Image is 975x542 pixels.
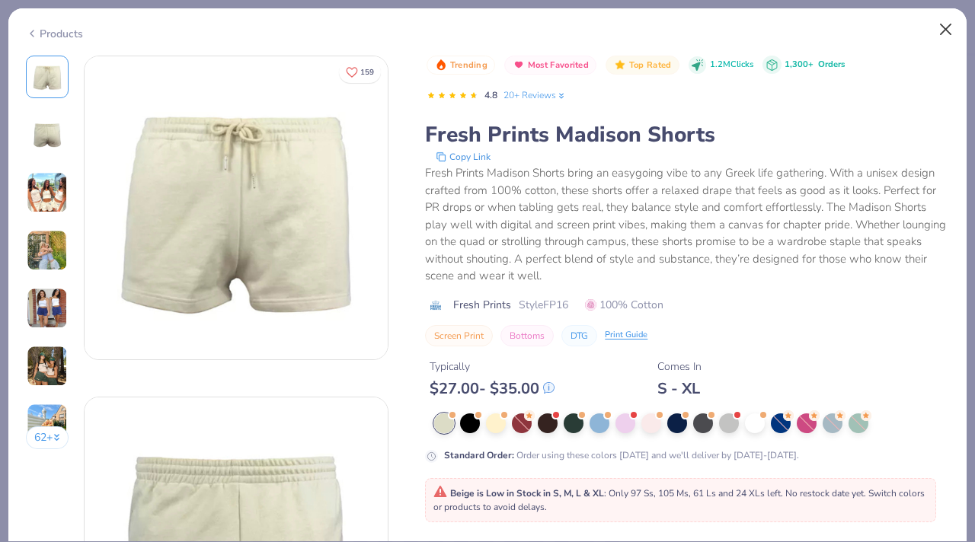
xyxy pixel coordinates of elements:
img: User generated content [27,403,68,445]
span: Top Rated [629,61,672,69]
button: DTG [561,325,597,346]
div: 4.8 Stars [427,84,478,108]
img: User generated content [27,346,68,387]
span: 4.8 [484,89,497,101]
img: User generated content [27,172,68,213]
img: Most Favorited sort [513,59,525,71]
img: Front [29,59,66,95]
img: Front [85,56,388,359]
div: Comes In [657,359,702,375]
div: Typically [430,359,555,375]
img: Trending sort [435,59,447,71]
img: Top Rated sort [614,59,626,71]
span: Fresh Prints [453,297,511,313]
button: Bottoms [500,325,554,346]
div: Products [26,26,83,42]
span: Trending [450,61,487,69]
div: Fresh Prints Madison Shorts bring an easygoing vibe to any Greek life gathering. With a unisex de... [425,164,949,285]
span: 1.2M Clicks [710,59,753,72]
span: Most Favorited [528,61,589,69]
button: 62+ [26,426,69,449]
span: Orders [818,59,845,70]
button: Close [932,15,961,44]
img: User generated content [27,288,68,329]
a: 20+ Reviews [503,88,567,102]
button: Badge Button [427,56,495,75]
div: Print Guide [605,329,647,342]
span: Style FP16 [519,297,568,313]
img: Back [29,116,66,153]
strong: Beige is Low in Stock in S, M, L & XL [450,487,604,499]
div: S - XL [657,379,702,398]
div: Fresh Prints Madison Shorts [425,120,949,149]
img: brand logo [425,299,446,311]
button: copy to clipboard [431,149,495,164]
span: 159 [360,69,374,76]
strong: Standard Order : [444,449,514,461]
button: Like [339,61,381,83]
div: 1,300+ [785,59,845,72]
button: Screen Print [425,325,493,346]
span: : Only 97 Ss, 105 Ms, 61 Ls and 24 XLs left. No restock date yet. Switch colors or products to av... [433,487,925,513]
div: Order using these colors [DATE] and we'll deliver by [DATE]-[DATE]. [444,448,799,462]
span: 100% Cotton [585,297,663,313]
img: User generated content [27,230,68,271]
button: Badge Button [606,56,679,75]
button: Badge Button [504,56,596,75]
div: $ 27.00 - $ 35.00 [430,379,555,398]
